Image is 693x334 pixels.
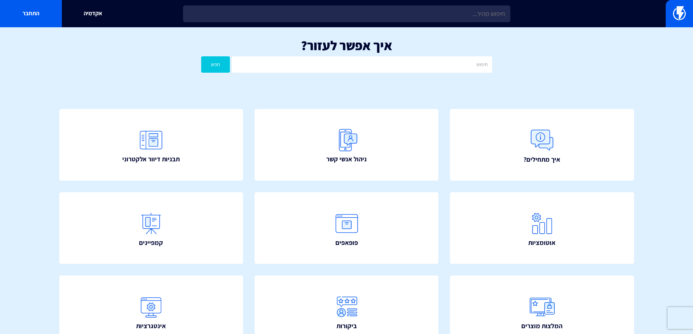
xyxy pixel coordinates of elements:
[450,109,634,181] a: איך מתחילים?
[255,109,439,181] a: ניהול אנשי קשר
[59,109,243,181] a: תבניות דיוור אלקטרוני
[523,155,560,164] span: איך מתחילים?
[59,192,243,264] a: קמפיינים
[528,238,555,248] span: אוטומציות
[326,154,367,164] span: ניהול אנשי קשר
[335,238,358,248] span: פופאפים
[201,56,230,73] button: חפש
[122,154,180,164] span: תבניות דיוור אלקטרוני
[11,38,682,53] h1: איך אפשר לעזור?
[255,192,439,264] a: פופאפים
[521,321,562,331] span: המלצות מוצרים
[232,56,492,73] input: חיפוש
[136,321,166,331] span: אינטגרציות
[139,238,163,248] span: קמפיינים
[450,192,634,264] a: אוטומציות
[183,5,510,22] input: חיפוש מהיר...
[336,321,357,331] span: ביקורות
